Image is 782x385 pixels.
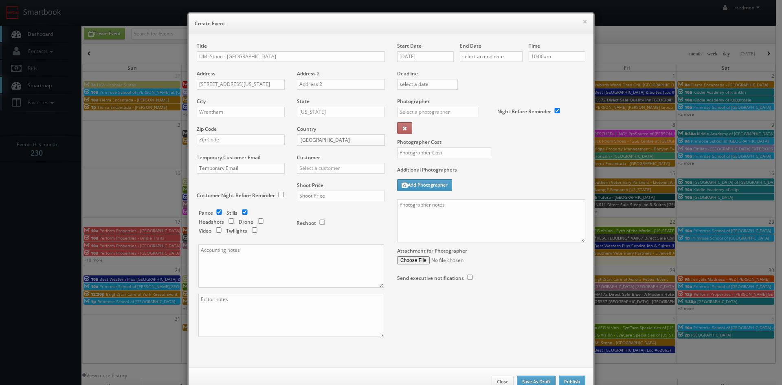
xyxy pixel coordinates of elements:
[197,51,385,62] input: Title
[397,179,452,191] button: Add Photographer
[297,163,385,174] input: Select a customer
[197,79,285,90] input: Address
[197,70,215,77] label: Address
[297,79,385,90] input: Address 2
[197,134,285,145] input: Zip Code
[297,98,310,105] label: State
[297,220,316,227] label: Reshoot
[529,42,540,49] label: Time
[497,108,551,115] label: Night Before Reminder
[397,98,430,105] label: Photographer
[397,42,422,49] label: Start Date
[197,163,285,174] input: Temporary Email
[297,182,323,189] label: Shoot Price
[197,98,206,105] label: City
[582,19,587,24] button: ×
[197,192,275,199] label: Customer Night Before Reminder
[197,154,260,161] label: Temporary Customer Email
[197,107,285,117] input: City
[239,218,253,225] label: Drone
[199,209,213,216] label: Panos
[197,125,217,132] label: Zip Code
[197,42,207,49] label: Title
[297,134,385,146] a: [GEOGRAPHIC_DATA]
[301,135,374,145] span: [GEOGRAPHIC_DATA]
[297,107,385,117] input: Select a state
[397,166,585,177] label: Additional Photographers
[397,147,491,158] input: Photographer Cost
[297,125,316,132] label: Country
[397,51,454,62] input: select a date
[195,20,587,28] h6: Create Event
[297,70,320,77] label: Address 2
[226,227,247,234] label: Twilights
[397,107,479,117] input: Select a photographer
[397,275,464,282] label: Send executive notifications
[391,139,591,145] label: Photographer Cost
[397,247,467,254] label: Attachment for Photographer
[199,227,211,234] label: Video
[199,218,224,225] label: Headshots
[391,70,591,77] label: Deadline
[460,51,523,62] input: select an end date
[226,209,237,216] label: Stills
[297,191,385,201] input: Shoot Price
[397,79,458,90] input: select a date
[297,154,320,161] label: Customer
[460,42,481,49] label: End Date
